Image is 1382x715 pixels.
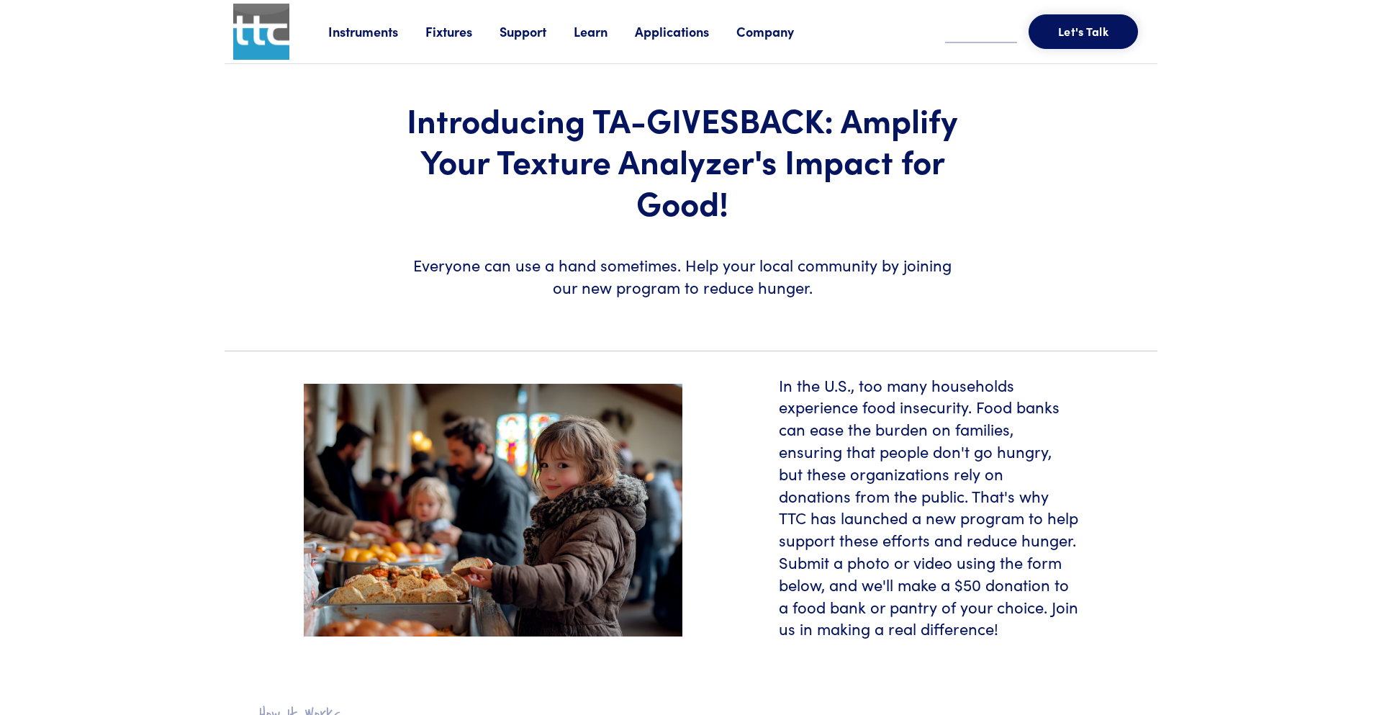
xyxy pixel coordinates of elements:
a: Company [736,22,821,40]
a: Fixtures [425,22,500,40]
img: ttc_logo_1x1_v1.0.png [233,4,289,60]
button: Let's Talk [1029,14,1138,49]
img: food-pantry-header.jpeg [304,384,682,637]
a: Support [500,22,574,40]
h6: In the U.S., too many households experience food insecurity. Food banks can ease the burden on fa... [779,374,1078,641]
a: Applications [635,22,736,40]
h1: Introducing TA-GIVESBACK: Amplify Your Texture Analyzer's Impact for Good! [403,99,962,223]
h6: Everyone can use a hand sometimes. Help your local community by joining our new program to reduce... [403,254,962,299]
a: Instruments [328,22,425,40]
a: Learn [574,22,635,40]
